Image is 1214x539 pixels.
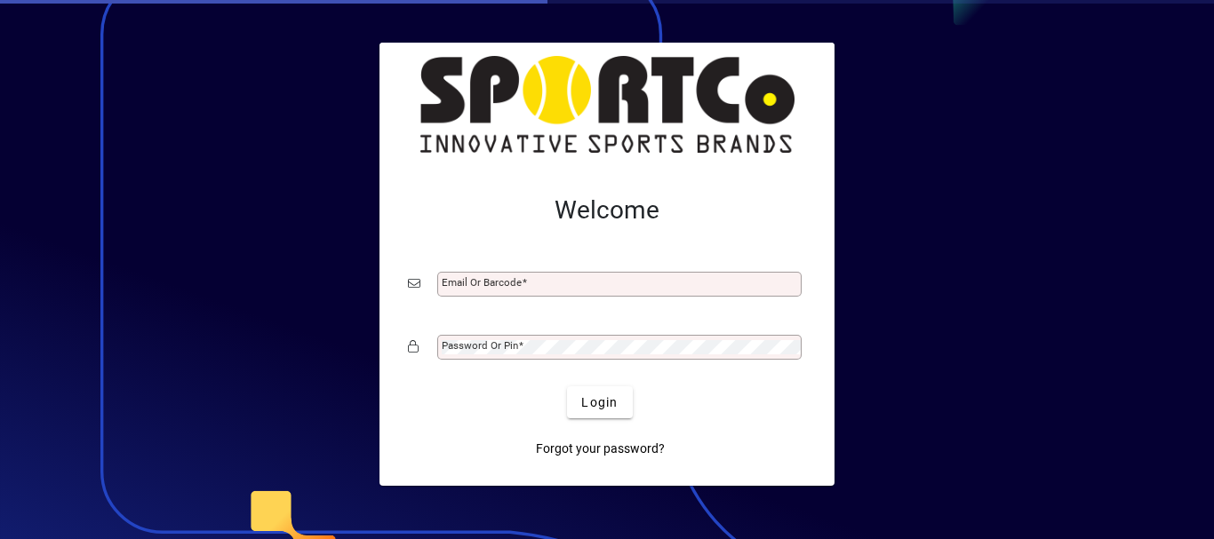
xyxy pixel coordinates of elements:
button: Login [567,386,632,418]
mat-label: Password or Pin [442,339,518,352]
span: Forgot your password? [536,440,665,458]
span: Login [581,393,618,412]
h2: Welcome [408,195,806,226]
mat-label: Email or Barcode [442,276,522,289]
a: Forgot your password? [529,432,672,464]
